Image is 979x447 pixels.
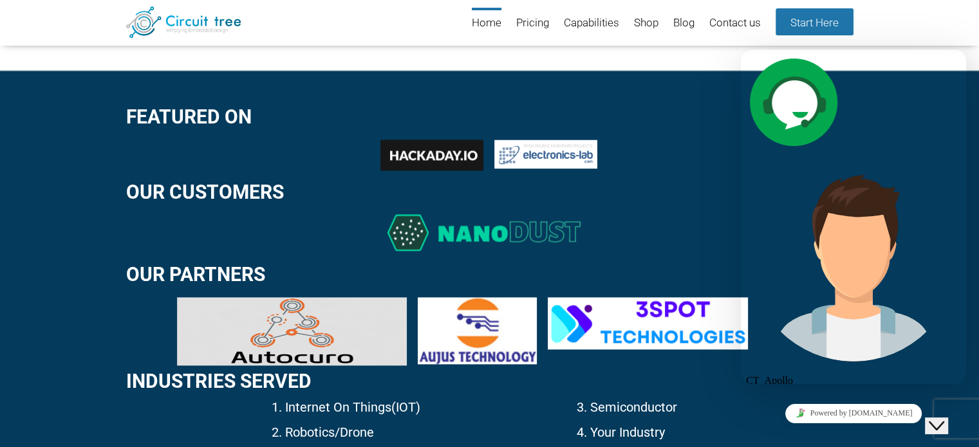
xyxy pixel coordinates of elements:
[577,423,853,442] p: 4. Your Industry
[272,423,475,442] p: 2. Robotics/Drone
[634,8,658,39] a: Shop
[126,264,853,285] h2: Our Partners
[673,8,695,39] a: Blog
[741,399,966,428] iframe: chat widget
[5,325,220,337] p: CT_Apollo
[126,6,241,38] img: Circuit Tree
[577,398,853,417] p: 3. Semiconductor
[925,396,966,434] iframe: chat widget
[126,181,853,203] h2: Our customers
[472,8,501,39] a: Home
[126,106,853,127] h2: Featured On
[5,100,220,315] img: Agent profile image
[5,5,220,381] div: primary
[564,8,619,39] a: Capabilities
[272,398,475,417] p: 1. Internet On Things(IOT)
[741,50,966,384] iframe: chat widget
[5,5,100,100] img: Agent profile image
[709,8,761,39] a: Contact us
[776,8,853,35] a: Start Here
[516,8,549,39] a: Pricing
[126,370,853,392] h2: Industries Served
